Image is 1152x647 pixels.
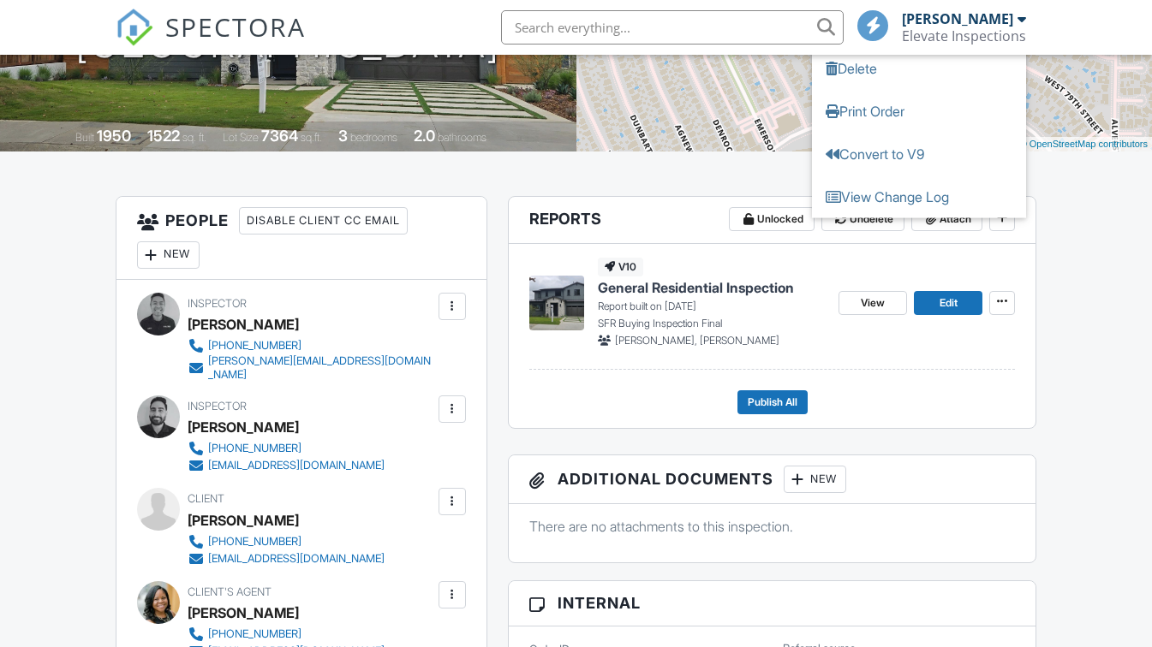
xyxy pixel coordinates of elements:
div: Disable Client CC Email [239,207,408,234]
div: 3 [338,127,348,145]
a: Delete [812,47,1026,90]
span: Inspector [188,297,247,310]
div: [PERSON_NAME] [188,414,299,440]
div: [EMAIL_ADDRESS][DOMAIN_NAME] [208,552,385,566]
div: 1950 [97,127,131,145]
a: [PERSON_NAME] [188,600,299,626]
div: [PHONE_NUMBER] [208,442,301,455]
span: bedrooms [350,131,397,144]
a: Convert to V9 [812,133,1026,175]
a: [EMAIL_ADDRESS][DOMAIN_NAME] [188,457,385,474]
div: [PHONE_NUMBER] [208,535,301,549]
a: SPECTORA [116,23,306,59]
span: Inspector [188,400,247,413]
p: There are no attachments to this inspection. [529,517,1016,536]
a: View Change Log [812,175,1026,218]
div: New [137,241,200,269]
a: [EMAIL_ADDRESS][DOMAIN_NAME] [188,550,385,567]
img: The Best Home Inspection Software - Spectora [116,9,153,46]
span: sq. ft. [182,131,206,144]
h3: Internal [509,581,1036,626]
div: [PHONE_NUMBER] [208,627,301,641]
div: Elevate Inspections [902,27,1026,45]
a: [PHONE_NUMBER] [188,337,434,354]
span: sq.ft. [301,131,322,144]
h3: Additional Documents [509,455,1036,504]
div: | [936,137,1152,151]
div: 2.0 [414,127,435,145]
div: [PERSON_NAME] [188,312,299,337]
div: [PERSON_NAME][EMAIL_ADDRESS][DOMAIN_NAME] [208,354,434,382]
h3: People [116,197,486,280]
div: 1522 [147,127,180,145]
span: Lot Size [223,131,259,144]
span: Client [188,492,224,505]
div: 7364 [261,127,298,145]
div: [PERSON_NAME] [188,508,299,533]
a: Print Order [812,90,1026,133]
span: SPECTORA [165,9,306,45]
a: © OpenStreetMap contributors [1020,139,1148,149]
span: Built [75,131,94,144]
div: New [784,466,846,493]
div: [PERSON_NAME] [902,10,1013,27]
div: [PHONE_NUMBER] [208,339,301,353]
a: [PHONE_NUMBER] [188,533,385,550]
div: [EMAIL_ADDRESS][DOMAIN_NAME] [208,459,385,472]
a: [PHONE_NUMBER] [188,626,385,643]
a: [PERSON_NAME][EMAIL_ADDRESS][DOMAIN_NAME] [188,354,434,382]
span: Client's Agent [188,585,272,598]
span: bathrooms [438,131,486,144]
input: Search everything... [501,10,844,45]
a: [PHONE_NUMBER] [188,440,385,457]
